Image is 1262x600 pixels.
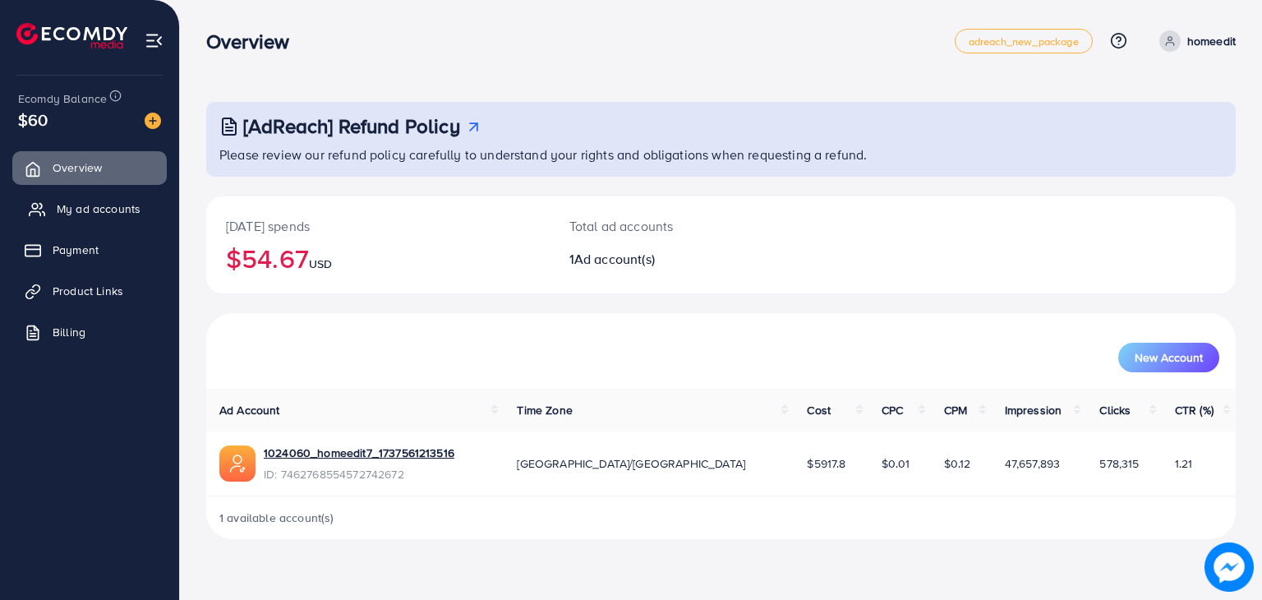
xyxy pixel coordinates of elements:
[944,455,971,472] span: $0.12
[57,201,140,217] span: My ad accounts
[569,216,787,236] p: Total ad accounts
[219,402,280,418] span: Ad Account
[955,29,1093,53] a: adreach_new_package
[969,36,1079,47] span: adreach_new_package
[226,216,530,236] p: [DATE] spends
[807,455,845,472] span: $5917.8
[145,31,164,50] img: menu
[882,402,903,418] span: CPC
[264,445,454,461] a: 1024060_homeedit7_1737561213516
[145,113,161,129] img: image
[1175,455,1193,472] span: 1.21
[569,252,787,267] h2: 1
[517,402,572,418] span: Time Zone
[12,316,167,348] a: Billing
[219,145,1226,164] p: Please review our refund policy carefully to understand your rights and obligations when requesti...
[1153,30,1236,52] a: homeedit
[16,23,127,48] img: logo
[1135,352,1203,363] span: New Account
[206,30,302,53] h3: Overview
[1204,542,1254,592] img: image
[12,192,167,225] a: My ad accounts
[264,466,454,482] span: ID: 7462768554572742672
[53,159,102,176] span: Overview
[882,455,910,472] span: $0.01
[944,402,967,418] span: CPM
[1187,31,1236,51] p: homeedit
[18,90,107,107] span: Ecomdy Balance
[219,510,334,526] span: 1 available account(s)
[18,108,48,132] span: $60
[12,275,167,307] a: Product Links
[1175,402,1214,418] span: CTR (%)
[574,250,655,268] span: Ad account(s)
[53,283,123,299] span: Product Links
[1099,402,1131,418] span: Clicks
[1005,402,1062,418] span: Impression
[243,114,460,138] h3: [AdReach] Refund Policy
[807,402,831,418] span: Cost
[1118,343,1219,372] button: New Account
[53,324,85,340] span: Billing
[309,256,332,272] span: USD
[226,242,530,274] h2: $54.67
[219,445,256,482] img: ic-ads-acc.e4c84228.svg
[517,455,745,472] span: [GEOGRAPHIC_DATA]/[GEOGRAPHIC_DATA]
[12,151,167,184] a: Overview
[1005,455,1061,472] span: 47,657,893
[53,242,99,258] span: Payment
[1099,455,1139,472] span: 578,315
[12,233,167,266] a: Payment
